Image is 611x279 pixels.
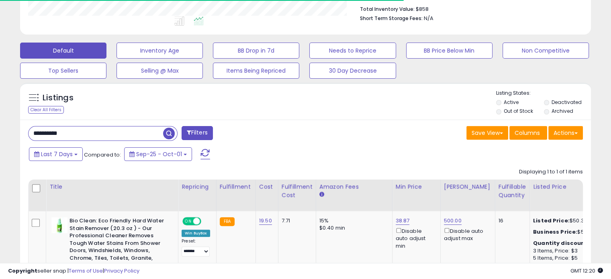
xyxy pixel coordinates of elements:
div: Min Price [396,183,437,191]
span: Last 7 Days [41,150,73,158]
div: $53.18 [533,228,600,236]
span: 2025-10-9 12:20 GMT [570,267,603,275]
div: 5 Items, Price: $5 [533,255,600,262]
label: Archived [551,108,573,114]
small: FBA [220,217,235,226]
div: seller snap | | [8,267,139,275]
b: Bio Clean: Eco Friendly Hard Water Stain Remover (20.3 oz ) - Our Professional Cleaner Removes To... [69,217,167,271]
img: 31Hl70lE4RL._SL40_.jpg [51,217,67,233]
span: OFF [200,218,213,225]
b: Listed Price: [533,217,570,224]
button: Columns [509,126,547,140]
a: 500.00 [444,217,462,225]
h5: Listings [43,92,74,104]
button: Inventory Age [116,43,203,59]
button: Save View [466,126,508,140]
button: Items Being Repriced [213,63,299,79]
button: Actions [548,126,583,140]
div: Disable auto adjust max [444,226,489,242]
div: Preset: [182,238,210,257]
div: Title [49,183,175,191]
span: Columns [515,129,540,137]
div: Win BuyBox [182,230,210,237]
div: Displaying 1 to 1 of 1 items [519,168,583,176]
div: 7.71 [282,217,310,224]
button: BB Price Below Min [406,43,492,59]
div: 3 Items, Price: $3 [533,247,600,255]
div: 16 [499,217,523,224]
button: Filters [182,126,213,140]
div: [PERSON_NAME] [444,183,492,191]
button: Needs to Reprice [309,43,396,59]
button: Top Sellers [20,63,106,79]
div: Fulfillment [220,183,252,191]
div: Listed Price [533,183,603,191]
span: Compared to: [84,151,121,159]
div: Clear All Filters [28,106,64,114]
label: Active [504,99,519,106]
button: Last 7 Days [29,147,83,161]
a: Terms of Use [69,267,103,275]
span: Sep-25 - Oct-01 [136,150,182,158]
small: Amazon Fees. [319,191,324,198]
div: : [533,240,600,247]
button: Sep-25 - Oct-01 [124,147,192,161]
strong: Copyright [8,267,37,275]
span: ON [183,218,193,225]
div: Amazon Fees [319,183,389,191]
b: Business Price: [533,228,577,236]
button: Non Competitive [503,43,589,59]
div: $50.36 [533,217,600,224]
b: Quantity discounts [533,239,591,247]
div: Cost [259,183,275,191]
div: Repricing [182,183,213,191]
button: BB Drop in 7d [213,43,299,59]
div: Fulfillable Quantity [499,183,526,200]
button: 30 Day Decrease [309,63,396,79]
div: $0.40 min [319,224,386,232]
p: Listing States: [496,90,591,97]
div: 15% [319,217,386,224]
div: Fulfillment Cost [282,183,313,200]
a: 38.87 [396,217,410,225]
button: Selling @ Max [116,63,203,79]
label: Out of Stock [504,108,533,114]
label: Deactivated [551,99,581,106]
a: Privacy Policy [104,267,139,275]
div: Disable auto adjust min [396,226,434,250]
button: Default [20,43,106,59]
a: 19.50 [259,217,272,225]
